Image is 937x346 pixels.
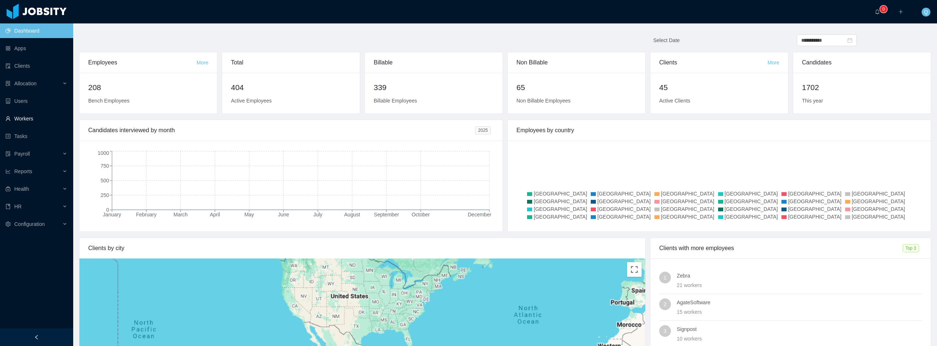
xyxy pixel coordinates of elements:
[14,168,32,174] span: Reports
[597,198,651,204] span: [GEOGRAPHIC_DATA]
[516,82,637,93] h2: 65
[677,281,922,289] div: 21 workers
[659,52,768,73] div: Clients
[516,120,922,141] div: Employees by country
[516,98,571,104] span: Non Billable Employees
[788,198,841,204] span: [GEOGRAPHIC_DATA]
[661,206,714,212] span: [GEOGRAPHIC_DATA]
[14,151,30,157] span: Payroll
[880,5,887,13] sup: 0
[659,82,779,93] h2: 45
[802,98,823,104] span: This year
[5,81,11,86] i: icon: solution
[231,98,272,104] span: Active Employees
[468,212,492,217] tspan: December
[5,151,11,156] i: icon: file-protect
[677,335,922,343] div: 10 workers
[88,98,130,104] span: Bench Employees
[88,52,197,73] div: Employees
[231,82,351,93] h2: 404
[725,206,778,212] span: [GEOGRAPHIC_DATA]
[788,206,841,212] span: [GEOGRAPHIC_DATA]
[412,212,430,217] tspan: October
[597,206,651,212] span: [GEOGRAPHIC_DATA]
[374,52,494,73] div: Billable
[847,38,852,43] i: icon: calendar
[534,198,587,204] span: [GEOGRAPHIC_DATA]
[768,60,779,66] a: More
[852,206,905,212] span: [GEOGRAPHIC_DATA]
[5,111,67,126] a: icon: userWorkers
[14,221,45,227] span: Configuration
[597,214,651,220] span: [GEOGRAPHIC_DATA]
[101,163,109,169] tspan: 750
[725,198,778,204] span: [GEOGRAPHIC_DATA]
[475,126,491,134] span: 2025
[677,298,922,306] h4: AgateSoftware
[653,37,680,43] span: Select Date
[210,212,220,217] tspan: April
[101,192,109,198] tspan: 250
[677,272,922,280] h4: Zebra
[852,191,905,197] span: [GEOGRAPHIC_DATA]
[136,212,157,217] tspan: February
[14,204,22,209] span: HR
[313,212,322,217] tspan: July
[725,214,778,220] span: [GEOGRAPHIC_DATA]
[106,207,109,213] tspan: 0
[173,212,188,217] tspan: March
[5,129,67,144] a: icon: profileTasks
[98,150,109,156] tspan: 1000
[5,41,67,56] a: icon: appstoreApps
[924,8,928,16] span: Q
[101,178,109,183] tspan: 500
[677,308,922,316] div: 15 workers
[664,298,667,310] span: 2
[88,82,208,93] h2: 208
[898,9,903,14] i: icon: plus
[725,191,778,197] span: [GEOGRAPHIC_DATA]
[852,214,905,220] span: [GEOGRAPHIC_DATA]
[14,186,29,192] span: Health
[231,52,351,73] div: Total
[534,206,587,212] span: [GEOGRAPHIC_DATA]
[344,212,360,217] tspan: August
[5,186,11,191] i: icon: medicine-box
[875,9,880,14] i: icon: bell
[5,222,11,227] i: icon: setting
[14,81,37,86] span: Allocation
[802,52,922,73] div: Candidates
[534,191,587,197] span: [GEOGRAPHIC_DATA]
[903,244,919,252] span: Top 3
[788,214,841,220] span: [GEOGRAPHIC_DATA]
[278,212,289,217] tspan: June
[597,191,651,197] span: [GEOGRAPHIC_DATA]
[534,214,587,220] span: [GEOGRAPHIC_DATA]
[374,82,494,93] h2: 339
[677,325,922,333] h4: Signpost
[664,272,667,283] span: 1
[5,59,67,73] a: icon: auditClients
[659,98,690,104] span: Active Clients
[103,212,121,217] tspan: January
[244,212,254,217] tspan: May
[627,262,642,277] button: Toggle fullscreen view
[5,94,67,108] a: icon: robotUsers
[852,198,905,204] span: [GEOGRAPHIC_DATA]
[374,98,417,104] span: Billable Employees
[88,238,637,258] div: Clients by city
[664,325,667,337] span: 3
[661,214,714,220] span: [GEOGRAPHIC_DATA]
[197,60,208,66] a: More
[516,52,637,73] div: Non Billable
[5,169,11,174] i: icon: line-chart
[661,198,714,204] span: [GEOGRAPHIC_DATA]
[5,23,67,38] a: icon: pie-chartDashboard
[802,82,922,93] h2: 1702
[374,212,399,217] tspan: September
[88,120,475,141] div: Candidates interviewed by month
[788,191,841,197] span: [GEOGRAPHIC_DATA]
[661,191,714,197] span: [GEOGRAPHIC_DATA]
[5,204,11,209] i: icon: book
[659,238,903,258] div: Clients with more employees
